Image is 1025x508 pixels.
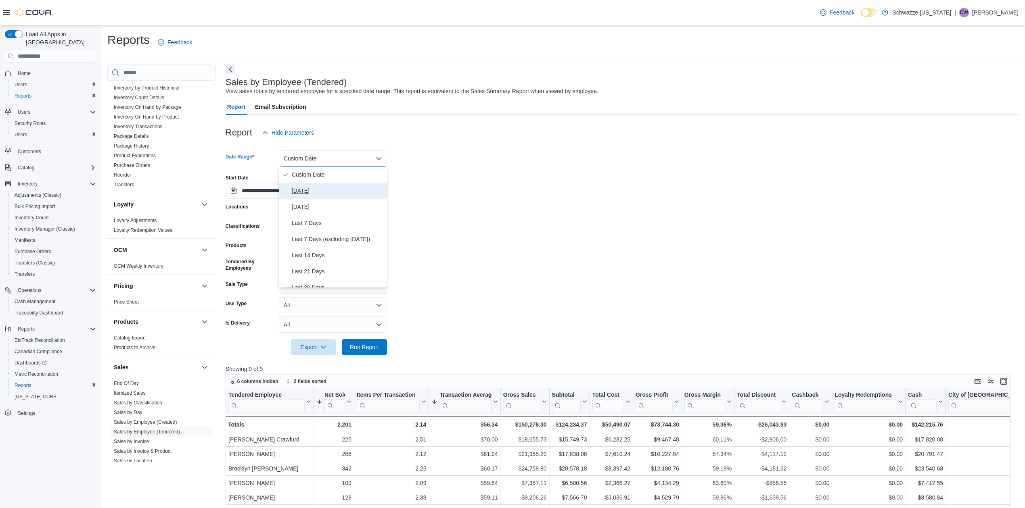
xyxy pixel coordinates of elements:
[972,8,1019,17] p: [PERSON_NAME]
[8,90,99,102] button: Reports
[684,420,732,429] div: 59.36%
[8,380,99,391] button: Reports
[8,307,99,319] button: Traceabilty Dashboard
[11,80,30,90] a: Users
[737,420,787,429] div: -$26,043.93
[11,190,96,200] span: Adjustments (Classic)
[973,377,983,386] button: Keyboard shortcuts
[228,435,311,444] div: [PERSON_NAME] Crawfurd
[11,130,96,139] span: Users
[959,8,969,17] div: Courtney Webb
[592,391,623,399] div: Total Cost
[11,130,30,139] a: Users
[15,408,38,418] a: Settings
[11,247,54,256] a: Purchase Orders
[226,281,248,287] label: Sale Type
[892,8,951,17] p: Schwazze [US_STATE]
[908,391,937,399] div: Cash
[11,308,66,318] a: Traceabilty Dashboard
[114,133,149,139] a: Package Details
[107,261,216,274] div: OCM
[114,152,156,159] span: Product Expirations
[11,213,96,223] span: Inventory Count
[114,409,142,416] span: Sales by Day
[226,204,249,210] label: Locations
[114,143,149,149] a: Package History
[11,258,58,268] a: Transfers (Classic)
[114,162,151,169] span: Purchase Orders
[8,257,99,269] button: Transfers (Classic)
[11,213,52,223] a: Inventory Count
[114,104,181,110] span: Inventory On Hand by Package
[2,323,99,335] button: Reports
[357,391,420,399] div: Items Per Transaction
[226,365,1019,373] p: Showing 9 of 9
[114,282,198,290] button: Pricing
[8,118,99,129] button: Security Roles
[737,391,780,412] div: Total Discount
[684,391,732,412] button: Gross Margin
[114,124,163,129] a: Inventory Transactions
[684,391,725,412] div: Gross Margin
[11,308,96,318] span: Traceabilty Dashboard
[272,129,314,137] span: Hide Parameters
[324,391,345,412] div: Net Sold
[8,201,99,212] button: Bulk Pricing Import
[636,420,679,429] div: $73,744.30
[114,227,172,233] a: Loyalty Redemption Values
[114,95,164,100] a: Inventory Count Details
[552,420,587,429] div: $124,234.37
[114,218,157,223] a: Loyalty Adjustments
[8,79,99,90] button: Users
[552,391,580,399] div: Subtotal
[835,420,903,429] div: $0.00
[237,378,278,385] span: 6 columns hidden
[11,91,35,101] a: Reports
[114,318,138,326] h3: Products
[15,107,96,117] span: Users
[107,333,216,356] div: Products
[11,297,96,306] span: Cash Management
[11,247,96,256] span: Purchase Orders
[908,391,943,412] button: Cash
[155,34,195,50] a: Feedback
[737,391,787,412] button: Total Discount
[11,335,96,345] span: BioTrack Reconciliation
[316,435,351,444] div: 225
[503,391,540,412] div: Gross Sales
[503,420,546,429] div: $150,278.30
[114,318,198,326] button: Products
[15,408,96,418] span: Settings
[8,335,99,346] button: BioTrack Reconciliation
[11,369,96,379] span: Metrc Reconciliation
[11,369,61,379] a: Metrc Reconciliation
[11,335,68,345] a: BioTrack Reconciliation
[11,119,49,128] a: Security Roles
[18,164,34,171] span: Catalog
[114,345,155,350] a: Products to Archive
[8,346,99,357] button: Canadian Compliance
[15,163,96,173] span: Catalog
[11,392,60,402] a: [US_STATE] CCRS
[279,167,387,287] div: Select listbox
[684,391,725,399] div: Gross Margin
[11,381,96,390] span: Reports
[2,285,99,296] button: Operations
[255,99,306,115] span: Email Subscription
[439,391,491,399] div: Transaction Average
[11,269,38,279] a: Transfers
[592,420,630,429] div: $50,490.07
[292,266,384,276] span: Last 21 Days
[8,391,99,402] button: [US_STATE] CCRS
[15,147,44,156] a: Customers
[114,400,162,406] a: Sales by Classification
[817,4,858,21] a: Feedback
[342,339,387,355] button: Run Report
[226,377,282,386] button: 6 columns hidden
[15,371,58,377] span: Metrc Reconciliation
[636,391,679,412] button: Gross Profit
[2,178,99,189] button: Inventory
[114,104,181,110] a: Inventory On Hand by Package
